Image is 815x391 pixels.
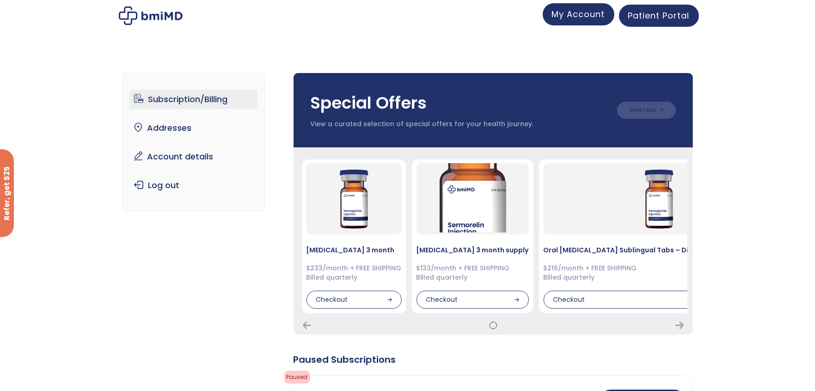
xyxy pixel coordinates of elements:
a: Patient Portal [619,5,699,27]
h4: [MEDICAL_DATA] 3 month [306,245,402,255]
h4: Oral [MEDICAL_DATA] Sublingual Tabs – Dissolvable 3 Month Supply [544,245,775,255]
span: Patient Portal [628,10,690,21]
span: Paused [284,371,310,384]
div: Checkout [306,291,402,309]
div: Previous Card [303,322,311,329]
div: $216/month + FREE SHIPPING Billed quarterly [544,264,775,282]
a: Account details [129,147,257,166]
h3: Special Offers [311,92,608,115]
a: Addresses [129,118,257,138]
img: My account [119,6,183,25]
a: Subscription/Billing [129,90,257,109]
h4: [MEDICAL_DATA] 3 month supply [417,245,529,255]
div: Checkout [417,291,529,309]
nav: Account pages [122,73,265,212]
a: Log out [129,176,257,195]
div: Checkout [544,291,775,309]
div: $133/month + FREE SHIPPING Billed quarterly [417,264,529,282]
div: $233/month + FREE SHIPPING Billed quarterly [306,264,402,282]
span: My Account [552,8,605,20]
div: Next Card [675,322,684,329]
p: View a curated selection of special offers for your health journey. [311,120,608,129]
div: Paused Subscriptions [294,353,693,366]
a: My Account [543,3,614,25]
